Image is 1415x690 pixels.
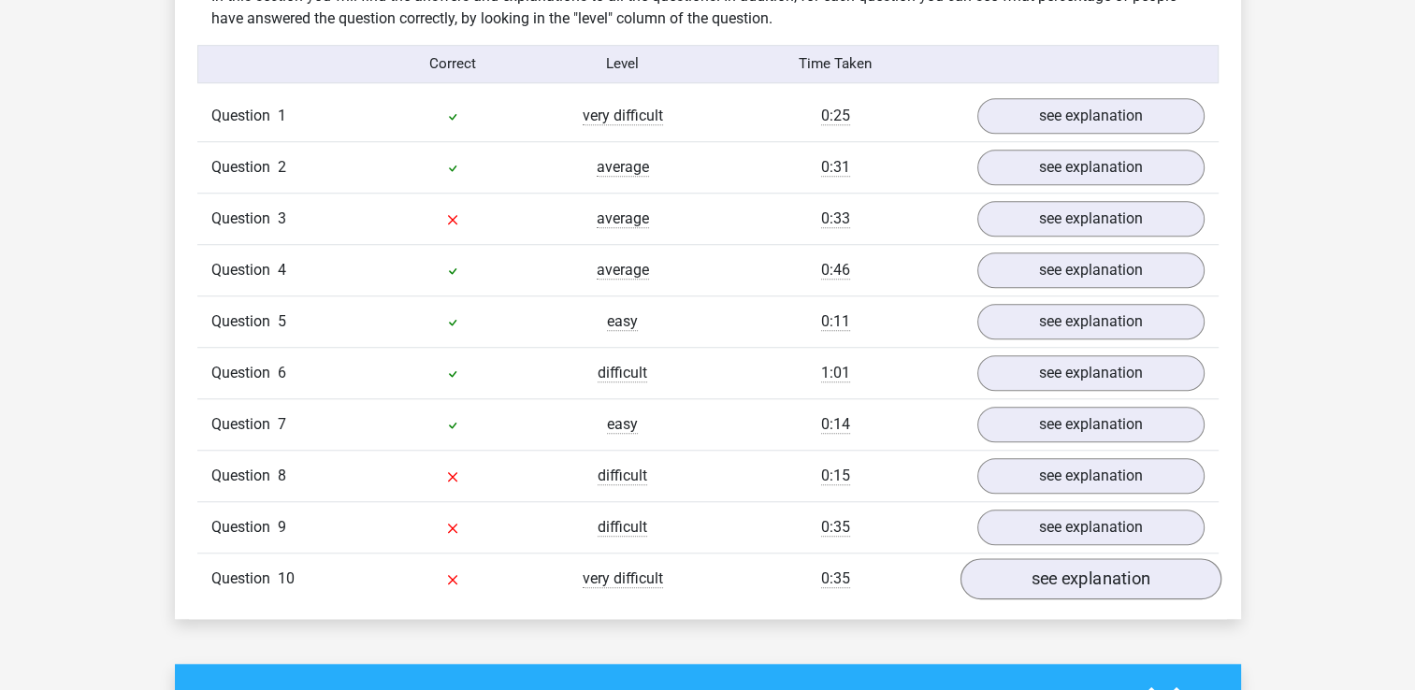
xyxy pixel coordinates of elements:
[597,261,649,280] span: average
[597,209,649,228] span: average
[977,201,1205,237] a: see explanation
[278,107,286,124] span: 1
[211,105,278,127] span: Question
[278,261,286,279] span: 4
[597,158,649,177] span: average
[607,312,638,331] span: easy
[977,304,1205,339] a: see explanation
[538,53,708,75] div: Level
[977,150,1205,185] a: see explanation
[598,518,647,537] span: difficult
[211,516,278,539] span: Question
[821,107,850,125] span: 0:25
[607,415,638,434] span: easy
[583,107,663,125] span: very difficult
[821,312,850,331] span: 0:11
[821,467,850,485] span: 0:15
[707,53,962,75] div: Time Taken
[821,364,850,382] span: 1:01
[278,158,286,176] span: 2
[977,98,1205,134] a: see explanation
[211,362,278,384] span: Question
[278,364,286,381] span: 6
[368,53,538,75] div: Correct
[960,558,1220,599] a: see explanation
[977,458,1205,494] a: see explanation
[821,158,850,177] span: 0:31
[821,261,850,280] span: 0:46
[821,209,850,228] span: 0:33
[278,569,295,587] span: 10
[211,259,278,281] span: Question
[821,569,850,588] span: 0:35
[211,208,278,230] span: Question
[821,415,850,434] span: 0:14
[278,415,286,433] span: 7
[278,312,286,330] span: 5
[211,156,278,179] span: Question
[821,518,850,537] span: 0:35
[598,364,647,382] span: difficult
[278,518,286,536] span: 9
[977,355,1205,391] a: see explanation
[211,413,278,436] span: Question
[977,510,1205,545] a: see explanation
[977,252,1205,288] a: see explanation
[598,467,647,485] span: difficult
[583,569,663,588] span: very difficult
[977,407,1205,442] a: see explanation
[211,568,278,590] span: Question
[211,310,278,333] span: Question
[278,467,286,484] span: 8
[211,465,278,487] span: Question
[278,209,286,227] span: 3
